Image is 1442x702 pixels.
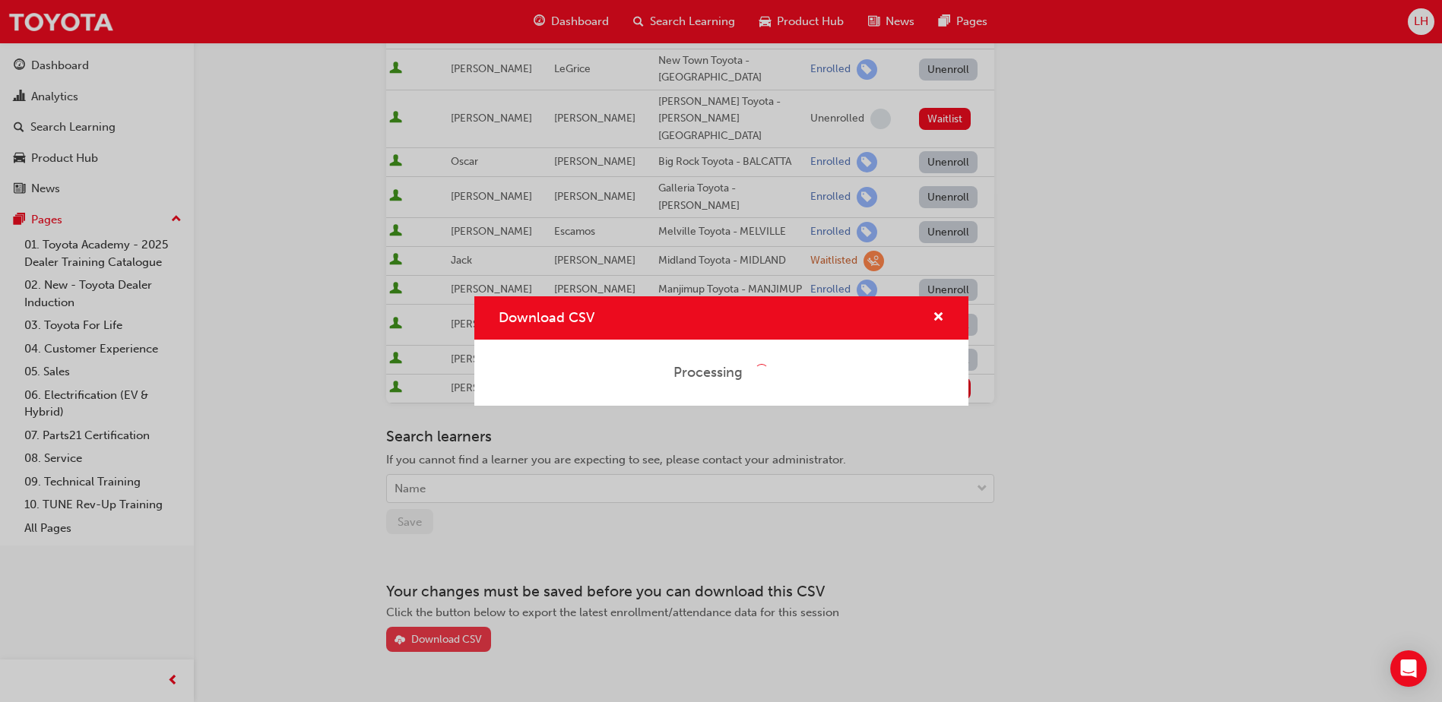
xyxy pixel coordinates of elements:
button: cross-icon [933,308,944,327]
div: Processing [673,364,743,382]
span: Download CSV [499,309,594,326]
div: Open Intercom Messenger [1390,650,1427,687]
span: cross-icon [933,311,944,325]
div: Download CSV [474,296,968,406]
